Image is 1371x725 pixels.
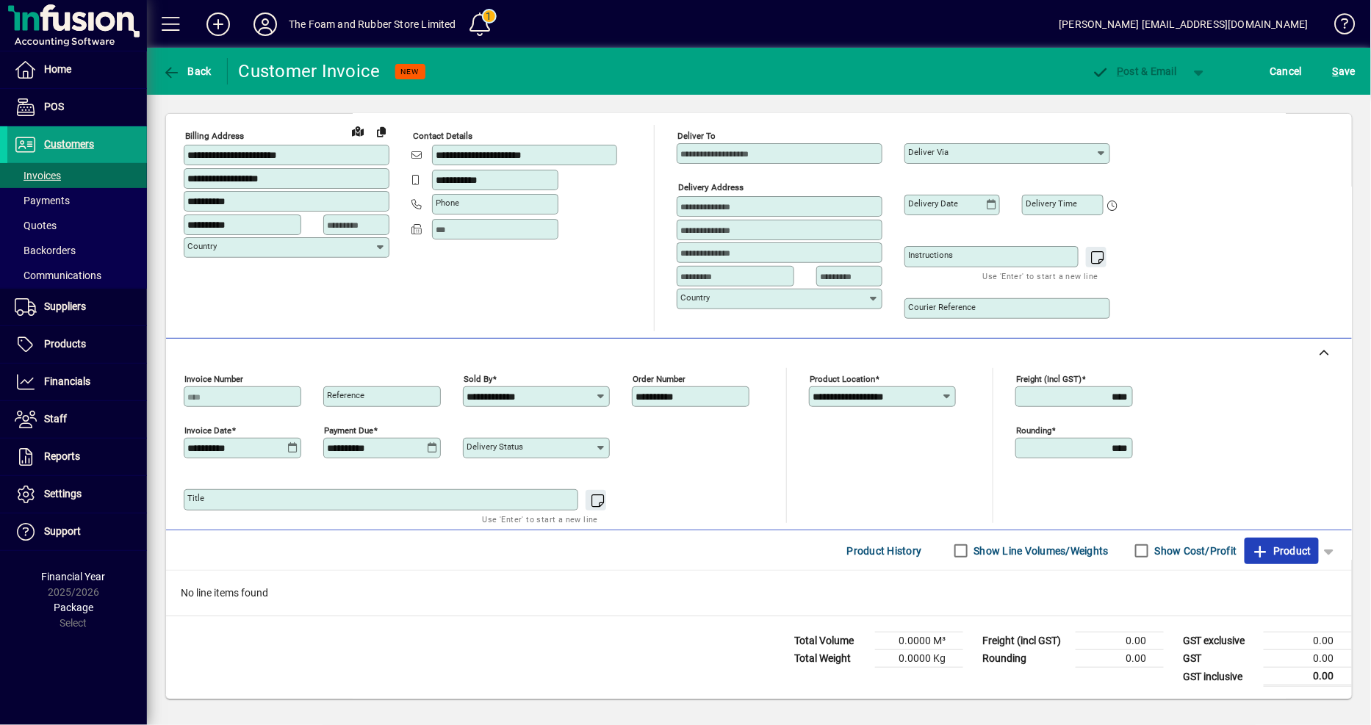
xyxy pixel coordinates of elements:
[908,302,976,312] mat-label: Courier Reference
[242,11,289,37] button: Profile
[187,241,217,251] mat-label: Country
[1333,65,1339,77] span: S
[1118,65,1124,77] span: P
[44,450,80,462] span: Reports
[159,58,215,84] button: Back
[7,238,147,263] a: Backorders
[1016,374,1082,384] mat-label: Freight (incl GST)
[54,602,93,613] span: Package
[15,245,76,256] span: Backorders
[44,375,90,387] span: Financials
[327,390,364,400] mat-label: Reference
[908,198,958,209] mat-label: Delivery date
[971,544,1109,558] label: Show Line Volumes/Weights
[7,89,147,126] a: POS
[1323,3,1353,51] a: Knowledge Base
[436,198,459,208] mat-label: Phone
[7,51,147,88] a: Home
[677,131,716,141] mat-label: Deliver To
[1076,632,1164,650] td: 0.00
[1076,650,1164,668] td: 0.00
[44,300,86,312] span: Suppliers
[184,425,231,436] mat-label: Invoice date
[324,425,373,436] mat-label: Payment due
[166,571,1352,616] div: No line items found
[787,650,875,668] td: Total Weight
[1176,632,1264,650] td: GST exclusive
[680,292,710,303] mat-label: Country
[787,632,875,650] td: Total Volume
[467,441,523,452] mat-label: Delivery status
[44,338,86,350] span: Products
[841,538,928,564] button: Product History
[346,119,370,143] a: View on map
[1264,632,1352,650] td: 0.00
[187,493,204,503] mat-label: Title
[1176,650,1264,668] td: GST
[239,59,381,83] div: Customer Invoice
[1026,198,1077,209] mat-label: Delivery time
[810,374,875,384] mat-label: Product location
[162,65,212,77] span: Back
[7,163,147,188] a: Invoices
[44,101,64,112] span: POS
[289,12,456,36] div: The Foam and Rubber Store Limited
[370,120,393,143] button: Copy to Delivery address
[44,525,81,537] span: Support
[875,632,963,650] td: 0.0000 M³
[908,250,953,260] mat-label: Instructions
[847,539,922,563] span: Product History
[633,374,685,384] mat-label: Order number
[1333,59,1356,83] span: ave
[44,138,94,150] span: Customers
[1059,12,1309,36] div: [PERSON_NAME] [EMAIL_ADDRESS][DOMAIN_NAME]
[1152,544,1237,558] label: Show Cost/Profit
[7,476,147,513] a: Settings
[15,170,61,181] span: Invoices
[15,195,70,206] span: Payments
[7,513,147,550] a: Support
[1270,59,1303,83] span: Cancel
[1245,538,1319,564] button: Product
[7,401,147,438] a: Staff
[1084,58,1184,84] button: Post & Email
[908,147,949,157] mat-label: Deliver via
[1264,668,1352,686] td: 0.00
[1092,65,1177,77] span: ost & Email
[15,270,101,281] span: Communications
[195,11,242,37] button: Add
[44,63,71,75] span: Home
[875,650,963,668] td: 0.0000 Kg
[983,267,1098,284] mat-hint: Use 'Enter' to start a new line
[7,188,147,213] a: Payments
[7,326,147,363] a: Products
[7,439,147,475] a: Reports
[483,511,598,527] mat-hint: Use 'Enter' to start a new line
[401,67,420,76] span: NEW
[44,488,82,499] span: Settings
[1016,425,1051,436] mat-label: Rounding
[1264,650,1352,668] td: 0.00
[1267,58,1306,84] button: Cancel
[1329,58,1359,84] button: Save
[7,364,147,400] a: Financials
[975,632,1076,650] td: Freight (incl GST)
[7,263,147,288] a: Communications
[44,413,67,425] span: Staff
[7,289,147,325] a: Suppliers
[1176,668,1264,686] td: GST inclusive
[975,650,1076,668] td: Rounding
[7,213,147,238] a: Quotes
[464,374,492,384] mat-label: Sold by
[15,220,57,231] span: Quotes
[147,58,228,84] app-page-header-button: Back
[1252,539,1311,563] span: Product
[42,571,106,582] span: Financial Year
[184,374,243,384] mat-label: Invoice number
